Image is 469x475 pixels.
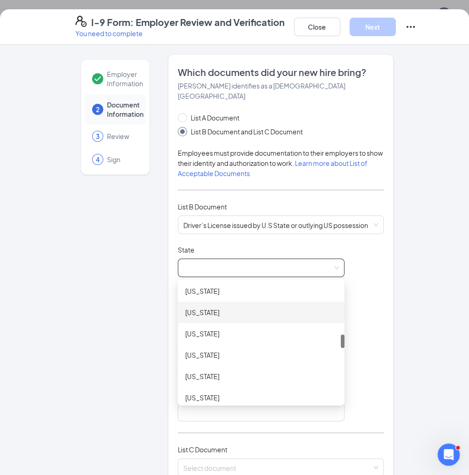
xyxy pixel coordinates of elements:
[92,73,103,84] svg: Checkmark
[178,366,344,387] div: Minnesota
[178,344,344,366] div: Michigan
[185,286,337,296] div: [US_STATE]
[178,203,227,211] span: List B Document
[178,66,384,79] span: Which documents did your new hire bring?
[405,21,416,32] svg: Ellipses
[91,16,285,29] h4: I-9 Form: Employer Review and Verification
[178,387,344,408] div: Mississippi
[107,155,137,164] span: Sign
[178,302,344,323] div: Maryland
[96,105,100,114] span: 2
[187,127,306,137] span: List B Document and List C Document
[96,132,100,141] span: 3
[75,16,87,27] svg: FormI9EVerifyIcon
[178,323,344,344] div: Massachusetts
[185,371,337,381] div: [US_STATE]
[185,350,337,360] div: [US_STATE]
[75,29,285,38] p: You need to complete
[187,113,243,123] span: List A Document
[294,18,340,36] button: Close
[350,18,396,36] button: Next
[107,70,143,88] span: Employer Information
[178,445,227,454] span: List C Document
[185,307,337,317] div: [US_STATE]
[185,329,337,339] div: [US_STATE]
[107,100,144,119] span: Document Information
[178,82,345,100] span: [PERSON_NAME] identifies as a [DEMOGRAPHIC_DATA][GEOGRAPHIC_DATA]
[183,216,378,234] span: Driver’s License issued by U.S State or outlying US possession
[96,155,100,164] span: 4
[178,245,194,254] span: State
[438,443,460,466] iframe: Intercom live chat
[178,149,383,177] span: Employees must provide documentation to their employers to show their identity and authorization ...
[178,280,344,302] div: Maine
[185,393,337,403] div: [US_STATE]
[107,132,137,141] span: Review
